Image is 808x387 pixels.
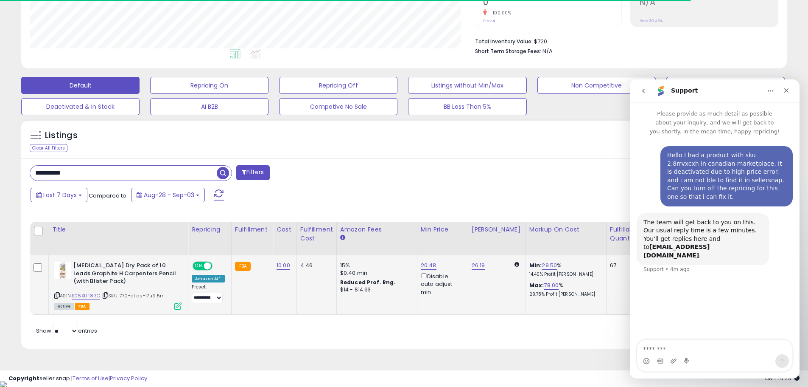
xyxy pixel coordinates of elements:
strong: Copyright [8,374,39,382]
b: [MEDICAL_DATA] Dry Pack of 10 Leads Graphite H Carpenters Pencil (with Blister Pack) [73,262,176,288]
p: 29.78% Profit [PERSON_NAME] [529,291,600,297]
div: Disable auto adjust min [421,271,461,296]
span: Compared to: [89,192,128,200]
div: 15% [340,262,411,269]
span: All listings currently available for purchase on Amazon [54,303,74,310]
div: Preset: [192,284,225,303]
div: [PERSON_NAME] [472,225,522,234]
button: Filters [236,165,269,180]
img: 4146BqI2XrL._SL40_.jpg [54,262,71,279]
button: Non Competitive [537,77,656,94]
button: Listings without Cost [666,77,785,94]
div: $0.40 min [340,269,411,277]
div: ASIN: [54,262,182,309]
b: Total Inventory Value: [475,38,533,45]
div: Repricing [192,225,228,234]
div: 4.46 [300,262,330,269]
small: Prev: 30.45% [640,18,663,23]
button: Last 7 Days [31,188,87,202]
button: Default [21,77,140,94]
div: 67 [610,262,636,269]
a: 78.00 [544,281,559,290]
b: Short Term Storage Fees: [475,48,541,55]
span: OFF [211,263,225,270]
div: $14 - $14.93 [340,286,411,294]
a: 10.00 [277,261,290,270]
b: Min: [529,261,542,269]
button: Competive No Sale [279,98,397,115]
small: Amazon Fees. [340,234,345,242]
div: Fulfillable Quantity [610,225,639,243]
span: Aug-28 - Sep-03 [144,191,194,199]
a: 26.19 [472,261,485,270]
b: Max: [529,281,544,289]
button: Repricing On [150,77,268,94]
div: Markup on Cost [529,225,603,234]
span: ON [193,263,204,270]
div: Cost [277,225,293,234]
div: Amazon AI * [192,275,225,282]
div: Amazon Fees [340,225,414,234]
span: Show: entries [36,327,97,335]
button: Deactivated & In Stock [21,98,140,115]
div: Fulfillment Cost [300,225,333,243]
a: 20.48 [421,261,436,270]
iframe: Intercom live chat [630,79,800,379]
div: Clear All Filters [30,144,67,152]
a: Privacy Policy [110,374,147,382]
div: seller snap | | [8,375,147,383]
span: N/A [542,47,553,55]
button: Listings without Min/Max [408,77,526,94]
button: Repricing Off [279,77,397,94]
button: BB Less Than 5% [408,98,526,115]
b: Reduced Prof. Rng. [340,279,396,286]
span: FBA [75,303,89,310]
div: % [529,282,600,297]
small: Prev: 4 [483,18,495,23]
a: B06XL1F8RC [72,292,100,299]
a: Terms of Use [73,374,109,382]
div: Fulfillment [235,225,269,234]
p: 14.40% Profit [PERSON_NAME] [529,271,600,277]
div: Min Price [421,225,464,234]
span: Last 7 Days [43,191,77,199]
div: % [529,262,600,277]
th: The percentage added to the cost of goods (COGS) that forms the calculator for Min & Max prices. [526,222,606,255]
small: -100.00% [487,10,511,16]
small: FBA [235,262,251,271]
a: 29.50 [542,261,557,270]
li: $720 [475,36,772,46]
button: Aug-28 - Sep-03 [131,188,205,202]
div: Title [52,225,185,234]
span: | SKU: 772-atlas-17u9.5rr [101,292,163,299]
h5: Listings [45,130,78,141]
button: AI B2B [150,98,268,115]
